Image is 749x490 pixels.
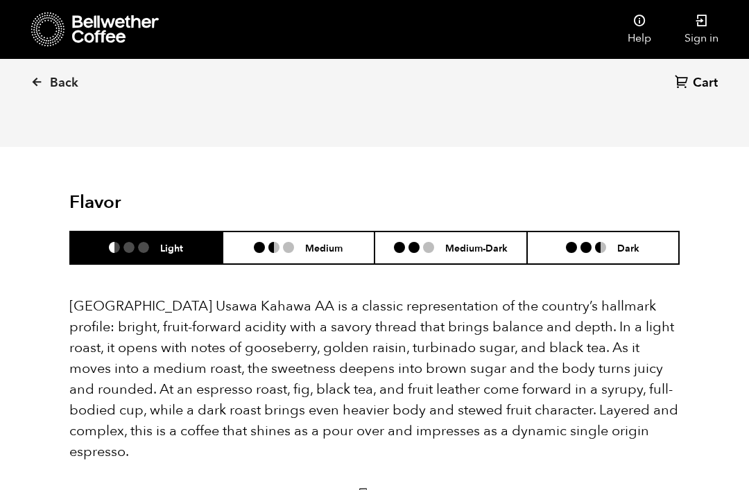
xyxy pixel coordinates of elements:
[693,75,718,91] span: Cart
[69,296,680,462] p: [GEOGRAPHIC_DATA] Usawa Kahawa AA is a classic representation of the country’s hallmark profile: ...
[160,242,183,254] h6: Light
[69,192,273,213] h2: Flavor
[617,242,639,254] h6: Dark
[305,242,343,254] h6: Medium
[445,242,508,254] h6: Medium-Dark
[50,75,78,91] span: Back
[675,74,721,93] a: Cart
